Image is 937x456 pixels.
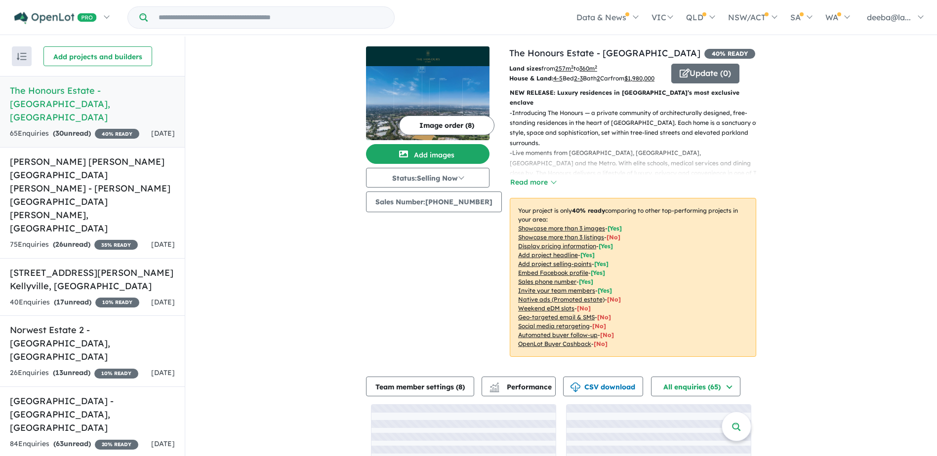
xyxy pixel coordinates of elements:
h5: [STREET_ADDRESS][PERSON_NAME] Kellyville , [GEOGRAPHIC_DATA] [10,266,175,293]
u: Showcase more than 3 images [518,225,605,232]
span: 20 % READY [95,440,138,450]
span: 17 [56,298,64,306]
p: Your project is only comparing to other top-performing projects in your area: - - - - - - - - - -... [510,198,756,357]
strong: ( unread) [53,368,90,377]
sup: 2 [571,64,573,70]
u: Weekend eDM slots [518,304,574,312]
h5: Norwest Estate 2 - [GEOGRAPHIC_DATA] , [GEOGRAPHIC_DATA] [10,323,175,363]
h5: The Honours Estate - [GEOGRAPHIC_DATA] , [GEOGRAPHIC_DATA] [10,84,175,124]
span: [ Yes ] [598,287,612,294]
span: [No] [600,331,614,339]
u: Automated buyer follow-up [518,331,598,339]
strong: ( unread) [53,129,91,138]
p: from [509,64,664,74]
div: 40 Enquir ies [10,297,139,308]
u: Invite your team members [518,287,595,294]
u: OpenLot Buyer Cashback [518,340,591,347]
span: [No] [577,304,591,312]
span: [No] [592,322,606,330]
button: Team member settings (8) [366,377,474,396]
span: [ Yes ] [599,242,613,250]
img: sort.svg [17,53,27,60]
a: The Honours Estate - [GEOGRAPHIC_DATA] [509,47,700,59]
button: Read more [510,177,556,188]
img: The Honours Estate - Norwest [366,66,489,140]
span: 26 [55,240,63,249]
span: [DATE] [151,298,175,306]
button: Performance [482,377,556,396]
u: 2-3 [574,75,583,82]
sup: 2 [595,64,597,70]
u: Sales phone number [518,278,576,285]
span: 35 % READY [94,240,138,250]
span: [ Yes ] [580,251,595,259]
span: [No] [594,340,608,347]
b: Land sizes [509,65,541,72]
u: Embed Facebook profile [518,269,588,276]
u: Add project selling-points [518,260,592,267]
span: deeba@la... [867,12,911,22]
button: Status:Selling Now [366,168,489,188]
button: CSV download [563,377,643,396]
p: NEW RELEASE: Luxury residences in [GEOGRAPHIC_DATA]’s most exclusive enclave [510,88,756,108]
button: Sales Number:[PHONE_NUMBER] [366,191,502,212]
button: All enquiries (65) [651,377,740,396]
span: 30 [55,129,64,138]
span: Performance [491,382,552,391]
span: [ Yes ] [591,269,605,276]
img: Openlot PRO Logo White [14,12,97,24]
u: Display pricing information [518,242,596,250]
img: download icon [570,382,580,392]
b: House & Land: [509,75,553,82]
div: 26 Enquir ies [10,367,138,379]
u: Native ads (Promoted estate) [518,296,605,303]
u: 360 m [579,65,597,72]
span: 10 % READY [94,369,138,379]
button: Add images [366,144,489,164]
u: 4-5 [553,75,563,82]
b: 40 % ready [572,207,605,214]
strong: ( unread) [53,439,91,448]
p: - Introducing The Honours — a private community of architecturally designed, free-standing reside... [510,108,764,149]
h5: [GEOGRAPHIC_DATA] - [GEOGRAPHIC_DATA] , [GEOGRAPHIC_DATA] [10,394,175,434]
span: 40 % READY [704,49,755,59]
input: Try estate name, suburb, builder or developer [150,7,392,28]
u: Add project headline [518,251,578,259]
img: line-chart.svg [490,382,499,388]
u: 2 [597,75,600,82]
span: [DATE] [151,129,175,138]
u: $ 1,980,000 [624,75,654,82]
u: Social media retargeting [518,322,590,330]
span: 8 [458,382,462,391]
a: The Honours Estate - Norwest LogoThe Honours Estate - Norwest [366,46,489,140]
span: [DATE] [151,240,175,249]
span: [ Yes ] [608,225,622,232]
span: [No] [607,296,621,303]
p: Bed Bath Car from [509,74,664,83]
button: Add projects and builders [43,46,152,66]
p: - Live moments from [GEOGRAPHIC_DATA], [GEOGRAPHIC_DATA], [GEOGRAPHIC_DATA] and the Metro. With e... [510,148,764,189]
span: [No] [597,313,611,321]
h5: [PERSON_NAME] [PERSON_NAME][GEOGRAPHIC_DATA][PERSON_NAME] - [PERSON_NAME][GEOGRAPHIC_DATA][PERSON... [10,155,175,235]
strong: ( unread) [53,240,90,249]
span: to [573,65,597,72]
span: [DATE] [151,368,175,377]
u: Geo-targeted email & SMS [518,313,595,321]
img: The Honours Estate - Norwest Logo [370,50,486,62]
strong: ( unread) [54,298,91,306]
span: 63 [56,439,64,448]
div: 84 Enquir ies [10,438,138,450]
button: Image order (8) [399,115,494,135]
span: 10 % READY [95,298,139,307]
button: Update (0) [671,64,739,83]
span: [ No ] [607,233,620,241]
div: 75 Enquir ies [10,239,138,251]
span: [ Yes ] [579,278,593,285]
span: [DATE] [151,439,175,448]
u: 257 m [555,65,573,72]
span: 13 [55,368,63,377]
img: bar-chart.svg [489,385,499,392]
div: 65 Enquir ies [10,128,139,140]
span: [ Yes ] [594,260,609,267]
span: 40 % READY [95,129,139,139]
